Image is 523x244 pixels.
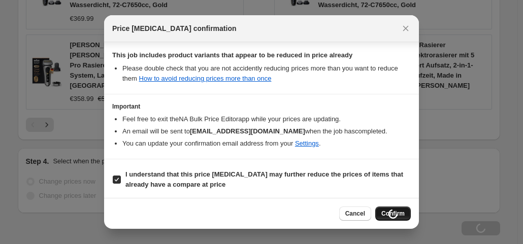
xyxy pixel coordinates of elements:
[112,102,411,111] h3: Important
[112,51,352,59] b: This job includes product variants that appear to be reduced in price already
[139,75,272,82] a: How to avoid reducing prices more than once
[399,21,413,36] button: Close
[295,140,319,147] a: Settings
[345,210,365,218] span: Cancel
[112,23,237,33] span: Price [MEDICAL_DATA] confirmation
[122,114,411,124] li: Feel free to exit the NA Bulk Price Editor app while your prices are updating.
[122,63,411,84] li: Please double check that you are not accidently reducing prices more than you want to reduce them
[190,127,305,135] b: [EMAIL_ADDRESS][DOMAIN_NAME]
[125,170,403,188] b: I understand that this price [MEDICAL_DATA] may further reduce the prices of items that already h...
[122,126,411,136] li: An email will be sent to when the job has completed .
[339,206,371,221] button: Cancel
[122,138,411,149] li: You can update your confirmation email address from your .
